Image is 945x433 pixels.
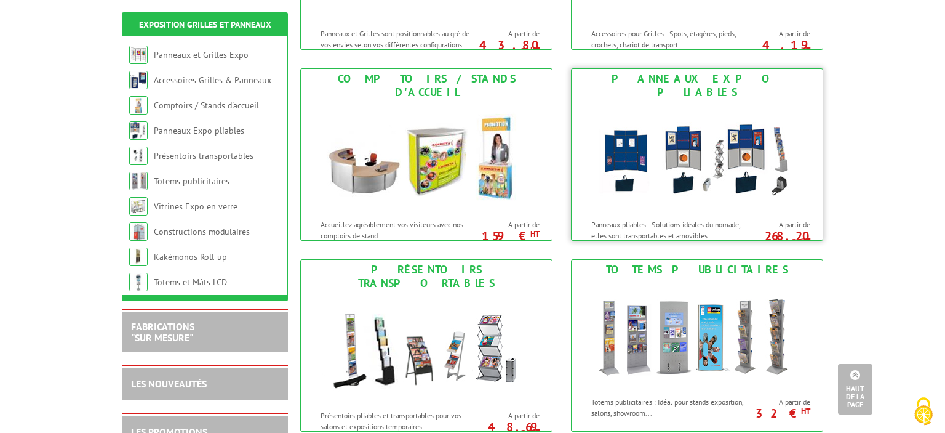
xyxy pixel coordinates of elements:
a: Kakémonos Roll-up [154,251,227,262]
p: Accueillez agréablement vos visiteurs avec nos comptoirs de stand. [321,219,473,240]
span: A partir de [477,220,540,230]
sup: HT [530,45,540,55]
img: Présentoirs transportables [313,293,540,404]
div: Panneaux Expo pliables [575,72,819,99]
p: 159 € [471,232,540,240]
p: Présentoirs pliables et transportables pour vos salons et expositions temporaires. [321,410,473,431]
span: A partir de [748,220,810,230]
a: Panneaux et Grilles Expo [154,49,249,60]
img: Comptoirs / Stands d'accueil [313,102,540,213]
p: 43.80 € [471,41,540,56]
span: A partir de [748,397,810,407]
div: Présentoirs transportables [304,263,549,290]
sup: HT [801,236,810,246]
img: Panneaux Expo pliables [583,102,811,213]
p: Accessoires pour Grilles : Spots, étagères, pieds, crochets, chariot de transport [591,28,744,49]
span: A partir de [477,29,540,39]
img: Cookies (fenêtre modale) [908,396,939,427]
a: Présentoirs transportables [154,150,253,161]
div: Comptoirs / Stands d'accueil [304,72,549,99]
img: Présentoirs transportables [129,147,148,165]
a: Panneaux Expo pliables [154,125,244,136]
p: Panneaux pliables : Solutions idéales du nomade, elles sont transportables et amovibles. [591,219,744,240]
img: Panneaux Expo pliables [129,121,148,140]
sup: HT [801,406,810,416]
a: Accessoires Grilles & Panneaux [154,75,271,86]
img: Comptoirs / Stands d'accueil [129,96,148,115]
img: Accessoires Grilles & Panneaux [129,71,148,89]
span: A partir de [477,411,540,421]
p: 4.19 € [741,41,810,56]
img: Constructions modulaires [129,222,148,241]
a: LES NOUVEAUTÉS [131,378,207,390]
p: Totems publicitaires : Idéal pour stands exposition, salons, showroom... [591,397,744,418]
a: Totems publicitaires [154,176,229,187]
img: Totems et Mâts LCD [129,273,148,291]
a: Constructions modulaires [154,226,250,237]
a: Comptoirs / Stands d'accueil Comptoirs / Stands d'accueil Accueillez agréablement vos visiteurs a... [300,68,552,241]
img: Kakémonos Roll-up [129,248,148,266]
a: Comptoirs / Stands d'accueil [154,100,259,111]
a: Panneaux Expo pliables Panneaux Expo pliables Panneaux pliables : Solutions idéales du nomade, el... [571,68,823,241]
a: Haut de la page [838,364,872,415]
a: Vitrines Expo en verre [154,201,237,212]
img: Panneaux et Grilles Expo [129,46,148,64]
a: FABRICATIONS"Sur Mesure" [131,320,194,344]
p: 32 € [741,410,810,417]
img: Vitrines Expo en verre [129,197,148,216]
button: Cookies (fenêtre modale) [902,391,945,433]
img: Totems publicitaires [583,280,811,391]
p: 268.20 € [741,232,810,247]
a: Exposition Grilles et Panneaux [139,19,271,30]
a: Totems publicitaires Totems publicitaires Totems publicitaires : Idéal pour stands exposition, sa... [571,259,823,432]
div: Totems publicitaires [575,263,819,277]
img: Totems publicitaires [129,172,148,190]
sup: HT [530,229,540,239]
a: Présentoirs transportables Présentoirs transportables Présentoirs pliables et transportables pour... [300,259,552,432]
span: A partir de [748,29,810,39]
p: Panneaux et Grilles sont positionnables au gré de vos envies selon vos différentes configurations. [321,28,473,49]
sup: HT [801,45,810,55]
a: Totems et Mâts LCD [154,277,227,288]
